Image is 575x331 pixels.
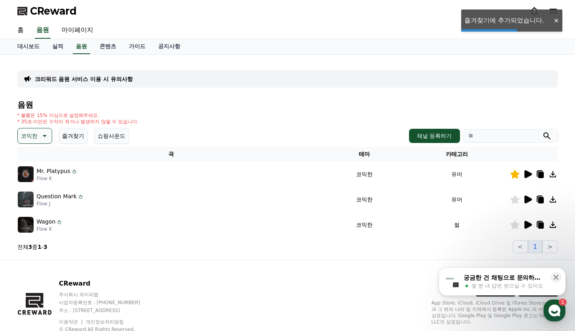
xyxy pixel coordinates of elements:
[11,22,30,39] a: 홈
[35,22,51,39] a: 음원
[58,128,88,144] button: 즐겨찾기
[122,262,132,269] span: 설정
[25,262,30,269] span: 홈
[28,244,32,250] strong: 3
[17,5,77,17] a: CReward
[94,128,129,144] button: 쇼핑사운드
[18,192,34,207] img: music
[513,241,528,253] button: <
[325,147,405,162] th: 테마
[17,100,558,109] h4: 음원
[59,299,155,306] p: 사업자등록번호 : [PHONE_NUMBER]
[18,166,34,182] img: music
[72,263,82,269] span: 대화
[404,212,509,237] td: 썰
[30,5,77,17] span: CReward
[93,39,123,54] a: 콘텐츠
[17,112,139,118] p: * 볼륨은 15% 이상으로 설정해주세요.
[17,118,139,125] p: * 35초 미만은 수익이 적거나 발생하지 않을 수 있습니다.
[18,217,34,233] img: music
[123,39,152,54] a: 가이드
[59,279,155,288] p: CReward
[325,187,405,212] td: 코믹한
[37,226,63,232] p: Flow K
[59,319,84,325] a: 이용약관
[37,175,77,182] p: Flow K
[35,75,133,83] a: 크리워드 음원 서비스 이용 시 유의사항
[432,300,558,325] p: App Store, iCloud, iCloud Drive 및 iTunes Store는 미국과 그 밖의 나라 및 지역에서 등록된 Apple Inc.의 서비스 상표입니다. Goo...
[409,129,460,143] button: 채널 등록하기
[17,128,52,144] button: 코믹한
[102,250,152,270] a: 설정
[11,39,46,54] a: 대시보드
[55,22,100,39] a: 마이페이지
[325,162,405,187] td: 코믹한
[404,162,509,187] td: 유머
[152,39,187,54] a: 공지사항
[404,147,509,162] th: 카테고리
[86,319,124,325] a: 개인정보처리방침
[17,147,325,162] th: 곡
[52,250,102,270] a: 1대화
[542,241,558,253] button: >
[37,167,70,175] p: Mr. Platypus
[80,250,83,256] span: 1
[37,218,56,226] p: Wagon
[21,130,38,141] p: 코믹한
[325,212,405,237] td: 코믹한
[38,244,41,250] strong: 1
[59,307,155,314] p: 주소 : [STREET_ADDRESS]
[17,243,47,251] p: 전체 중 -
[46,39,70,54] a: 실적
[404,187,509,212] td: 유머
[43,244,47,250] strong: 3
[37,201,84,207] p: Flow J
[73,39,90,54] a: 음원
[2,250,52,270] a: 홈
[528,241,542,253] button: 1
[59,292,155,298] p: 주식회사 와이피랩
[37,192,77,201] p: Question Mark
